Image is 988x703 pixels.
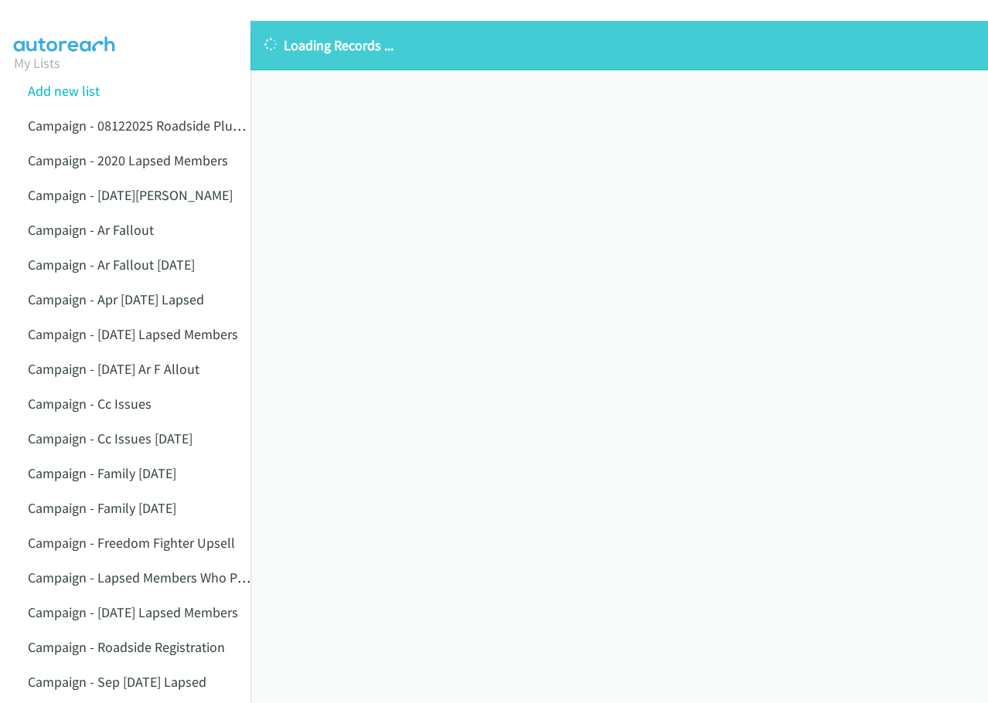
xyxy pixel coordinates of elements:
[28,395,152,413] a: Campaign - Cc Issues
[28,117,310,134] a: Campaign - 08122025 Roadside Plus No Vehicles
[28,464,176,482] a: Campaign - Family [DATE]
[264,35,974,56] p: Loading Records ...
[28,290,204,308] a: Campaign - Apr [DATE] Lapsed
[28,499,176,517] a: Campaign - Family [DATE]
[28,673,206,691] a: Campaign - Sep [DATE] Lapsed
[28,221,154,239] a: Campaign - Ar Fallout
[28,360,199,378] a: Campaign - [DATE] Ar F Allout
[28,569,366,586] a: Campaign - Lapsed Members Who Purchased Vmd Tickets
[28,82,100,100] a: Add new list
[28,325,238,343] a: Campaign - [DATE] Lapsed Members
[28,534,235,552] a: Campaign - Freedom Fighter Upsell
[14,54,60,72] a: My Lists
[28,638,225,656] a: Campaign - Roadside Registration
[28,430,192,447] a: Campaign - Cc Issues [DATE]
[28,151,228,169] a: Campaign - 2020 Lapsed Members
[28,603,238,621] a: Campaign - [DATE] Lapsed Members
[28,256,195,273] a: Campaign - Ar Fallout [DATE]
[28,186,233,204] a: Campaign - [DATE][PERSON_NAME]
